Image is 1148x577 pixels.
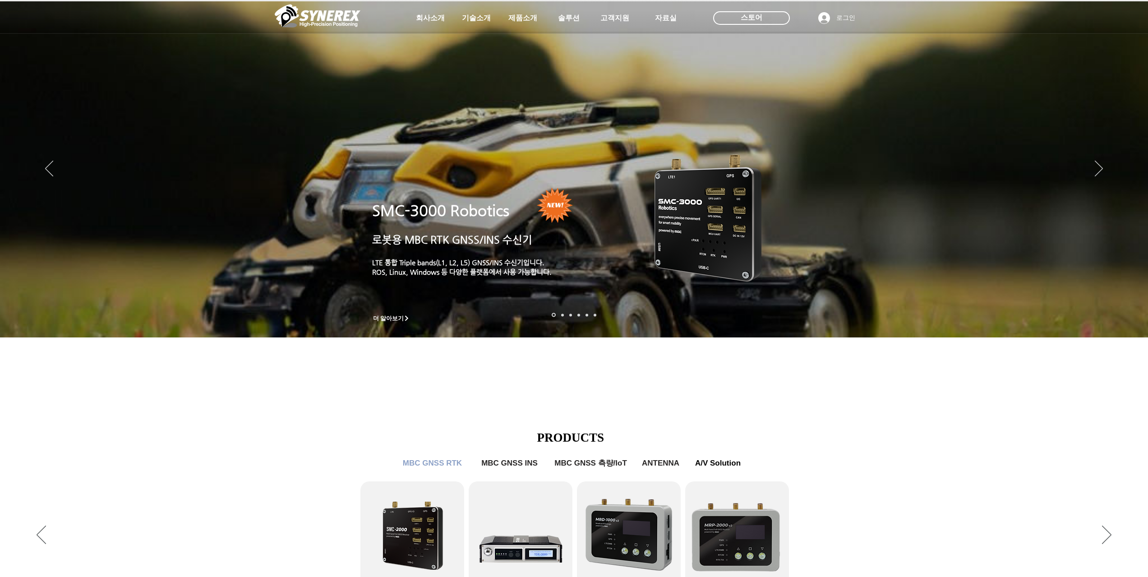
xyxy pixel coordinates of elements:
[600,14,629,23] span: 고객지원
[396,454,469,472] a: MBC GNSS RTK
[638,454,683,472] a: ANTENNA
[1102,526,1111,545] button: 다음
[561,314,564,316] a: 드론 8 - SMC 2000
[1095,161,1103,178] button: 다음
[642,459,679,468] span: ANTENNA
[462,14,491,23] span: 기술소개
[558,14,580,23] span: 솔루션
[554,458,627,468] span: MBC GNSS 측량/IoT
[546,9,591,27] a: 솔루션
[586,314,588,316] a: 로봇
[548,454,634,472] a: MBC GNSS 측량/IoT
[537,431,604,444] span: PRODUCTS
[833,14,858,23] span: 로그인
[454,9,499,27] a: 기술소개
[37,526,46,545] button: 이전
[695,459,741,468] span: A/V Solution
[372,258,544,266] a: LTE 통합 Triple bands(L1, L2, L5) GNSS/INS 수신기입니다.
[508,14,537,23] span: 제품소개
[713,11,790,25] div: 스토어
[372,202,509,219] a: SMC-3000 Robotics
[372,234,532,245] a: 로봇용 MBC RTK GNSS/INS 수신기
[476,454,544,472] a: MBC GNSS INS
[812,9,862,27] button: 로그인
[569,314,572,316] a: 측량 IoT
[369,313,414,324] a: 더 알아보기
[275,2,360,29] img: 씨너렉스_White_simbol_대지 1.png
[373,314,404,323] span: 더 알아보기
[403,459,462,468] span: MBC GNSS RTK
[594,314,596,316] a: 정밀농업
[552,313,556,317] a: 로봇- SMC 2000
[45,161,53,178] button: 이전
[689,454,747,472] a: A/V Solution
[416,14,445,23] span: 회사소개
[577,314,580,316] a: 자율주행
[592,9,637,27] a: 고객지원
[500,9,545,27] a: 제품소개
[372,268,552,276] a: ROS, Linux, Windows 등 다양한 플랫폼에서 사용 가능합니다.
[481,459,538,468] span: MBC GNSS INS
[741,13,762,23] span: 스토어
[549,313,599,317] nav: 슬라이드
[643,9,688,27] a: 자료실
[408,9,453,27] a: 회사소개
[642,141,775,292] img: KakaoTalk_20241224_155801212.png
[655,14,677,23] span: 자료실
